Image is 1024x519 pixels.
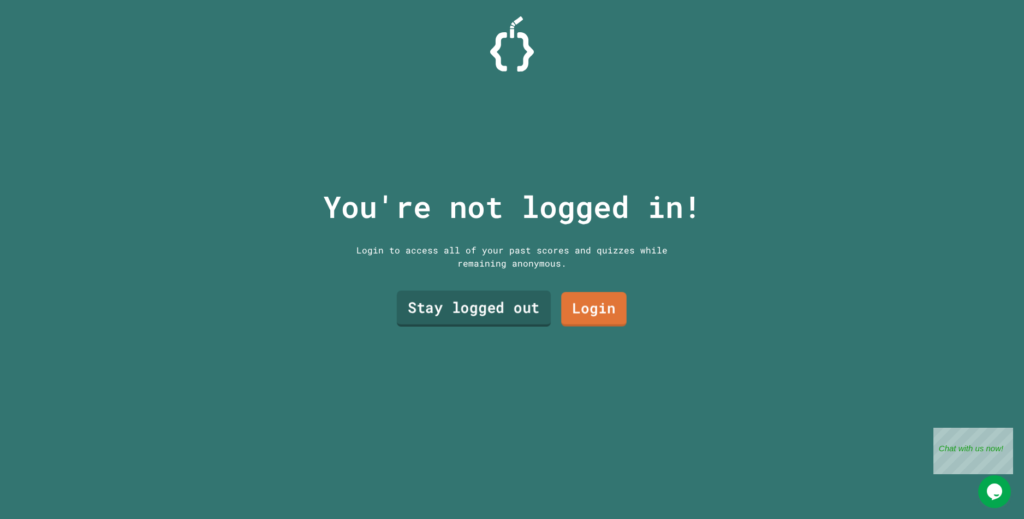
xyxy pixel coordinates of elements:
div: Login to access all of your past scores and quizzes while remaining anonymous. [348,244,676,270]
p: You're not logged in! [323,184,701,229]
a: Login [561,292,627,326]
a: Stay logged out [397,291,551,327]
img: Logo.svg [490,16,534,72]
iframe: chat widget [933,428,1013,474]
iframe: chat widget [978,475,1013,508]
